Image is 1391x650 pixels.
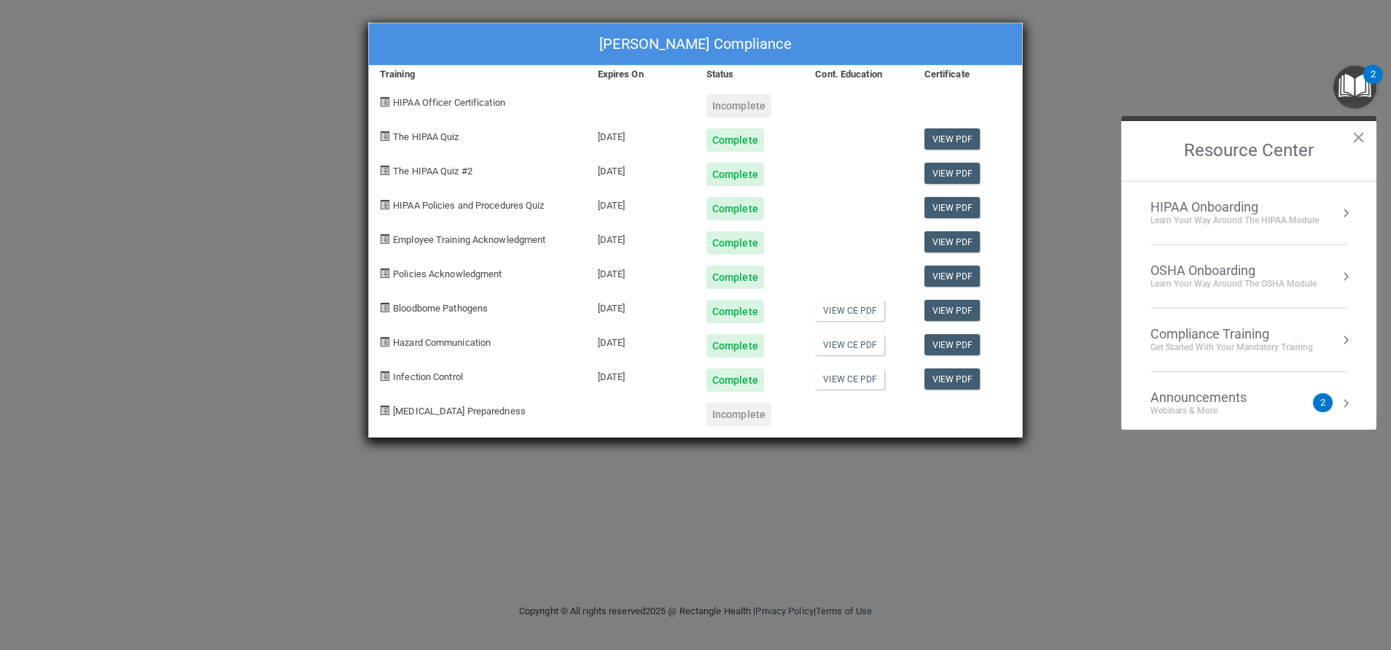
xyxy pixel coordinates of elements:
[393,200,544,211] span: HIPAA Policies and Procedures Quiz
[1352,125,1365,149] button: Close
[924,334,981,355] a: View PDF
[924,368,981,390] a: View PDF
[706,403,771,426] div: Incomplete
[393,337,491,348] span: Hazard Communication
[706,368,764,392] div: Complete
[393,406,526,417] span: [MEDICAL_DATA] Preparedness
[587,289,695,323] div: [DATE]
[393,371,463,382] span: Infection Control
[1150,390,1276,406] div: Announcements
[587,186,695,220] div: [DATE]
[706,300,764,323] div: Complete
[587,220,695,255] div: [DATE]
[393,234,545,245] span: Employee Training Acknowledgment
[815,300,884,321] a: View CE PDF
[587,255,695,289] div: [DATE]
[393,166,472,177] span: The HIPAA Quiz #2
[1150,405,1276,417] div: Webinars & More
[1150,199,1319,215] div: HIPAA Onboarding
[924,266,981,287] a: View PDF
[587,323,695,357] div: [DATE]
[587,66,695,83] div: Expires On
[706,163,764,186] div: Complete
[924,231,981,252] a: View PDF
[1150,341,1313,354] div: Get Started with your mandatory training
[587,152,695,186] div: [DATE]
[393,303,488,314] span: Bloodborne Pathogens
[706,197,764,220] div: Complete
[924,300,981,321] a: View PDF
[706,231,764,255] div: Complete
[706,94,771,117] div: Incomplete
[587,117,695,152] div: [DATE]
[1121,121,1376,181] h2: Resource Center
[1333,66,1376,109] button: Open Resource Center, 2 new notifications
[815,368,884,390] a: View CE PDF
[913,66,1022,83] div: Certificate
[587,357,695,392] div: [DATE]
[1150,326,1313,342] div: Compliance Training
[924,128,981,150] a: View PDF
[369,66,587,83] div: Training
[1150,214,1319,227] div: Learn Your Way around the HIPAA module
[1371,74,1376,93] div: 2
[1318,549,1374,605] iframe: Drift Widget Chat Controller
[393,97,505,108] span: HIPAA Officer Certification
[1150,278,1317,290] div: Learn your way around the OSHA module
[815,334,884,355] a: View CE PDF
[804,66,913,83] div: Cont. Education
[1121,116,1376,430] div: Resource Center
[695,66,804,83] div: Status
[706,266,764,289] div: Complete
[706,128,764,152] div: Complete
[706,334,764,357] div: Complete
[393,131,459,142] span: The HIPAA Quiz
[369,23,1022,66] div: [PERSON_NAME] Compliance
[924,197,981,218] a: View PDF
[393,268,502,279] span: Policies Acknowledgment
[924,163,981,184] a: View PDF
[1150,263,1317,279] div: OSHA Onboarding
